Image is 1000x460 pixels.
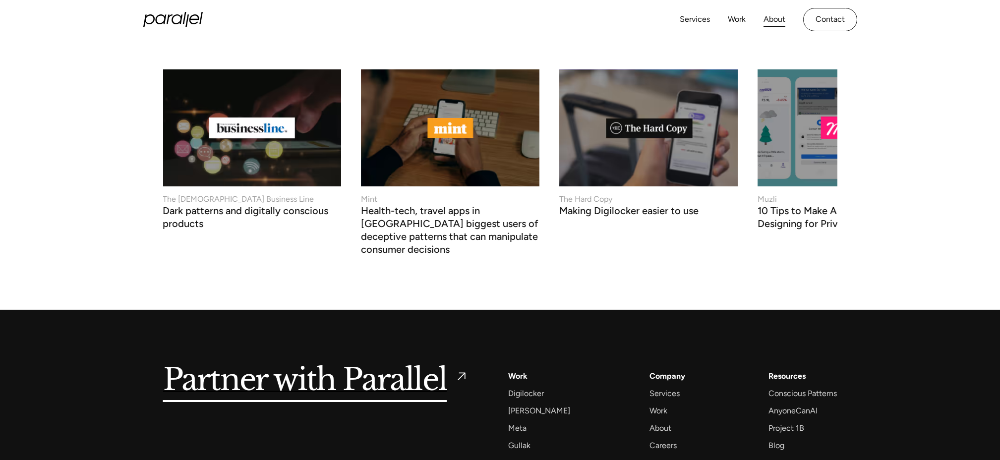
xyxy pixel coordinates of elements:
a: MintHealth-tech, travel apps in [GEOGRAPHIC_DATA] biggest users of deceptive patterns that can ma... [361,69,539,253]
h3: 10 Tips to Make Apps More Human by Designing for Privacy [758,207,936,230]
a: About [764,12,785,27]
a: Meta [508,421,527,435]
div: The [DEMOGRAPHIC_DATA] Business Line [163,193,314,205]
a: Work [728,12,746,27]
a: Contact [803,8,857,31]
a: Blog [768,439,784,452]
a: Project 1B [768,421,804,435]
a: home [143,12,203,27]
a: Services [680,12,710,27]
h3: Making Digilocker easier to use [559,207,699,217]
a: Partner with Parallel [163,369,469,392]
a: [PERSON_NAME] [508,404,570,417]
a: Work [649,404,667,417]
div: Mint [361,193,377,205]
a: The Hard CopyMaking Digilocker easier to use [559,69,738,215]
a: AnyoneCanAI [768,404,818,417]
h3: Health-tech, travel apps in [GEOGRAPHIC_DATA] biggest users of deceptive patterns that can manipu... [361,207,539,256]
h5: Partner with Parallel [163,369,447,392]
a: Company [649,369,685,383]
a: Gullak [508,439,530,452]
div: The Hard Copy [559,193,612,205]
a: About [649,421,671,435]
a: Conscious Patterns [768,387,837,400]
div: Resources [768,369,806,383]
a: Services [649,387,680,400]
a: The [DEMOGRAPHIC_DATA] Business LineDark patterns and digitally conscious products [163,69,341,228]
h3: Dark patterns and digitally conscious products [163,207,341,230]
a: Work [508,369,528,383]
a: Careers [649,439,677,452]
a: Digilocker [508,387,544,400]
div: Muzli [758,193,777,205]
